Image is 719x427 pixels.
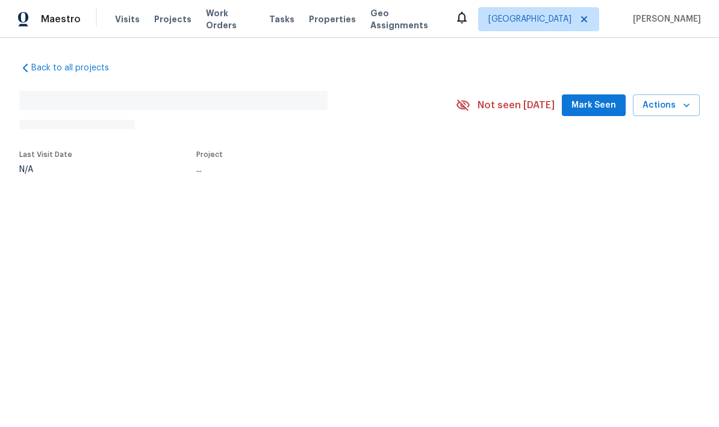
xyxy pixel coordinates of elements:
button: Mark Seen [562,94,626,117]
span: Visits [115,13,140,25]
span: Tasks [269,15,294,23]
span: Last Visit Date [19,151,72,158]
span: Actions [643,98,690,113]
a: Back to all projects [19,62,135,74]
span: Projects [154,13,191,25]
span: [PERSON_NAME] [628,13,701,25]
span: Properties [309,13,356,25]
span: Mark Seen [571,98,616,113]
button: Actions [633,94,700,117]
div: ... [196,165,428,174]
span: Maestro [41,13,81,25]
span: Geo Assignments [370,7,440,31]
span: Not seen [DATE] [478,99,555,111]
div: N/A [19,165,72,174]
span: Work Orders [206,7,255,31]
span: Project [196,151,223,158]
span: [GEOGRAPHIC_DATA] [488,13,571,25]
